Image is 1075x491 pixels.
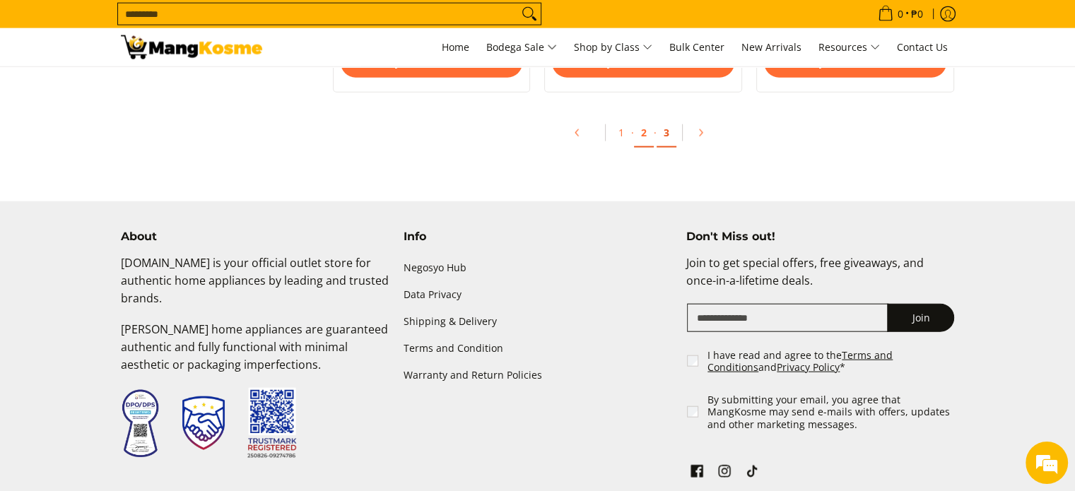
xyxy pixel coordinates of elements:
a: Shipping & Delivery [404,308,672,335]
p: [DOMAIN_NAME] is your official outlet store for authentic home appliances by leading and trusted ... [121,254,389,321]
a: 2 [634,119,654,148]
img: Trustmark Seal [182,396,225,450]
img: Trustmark QR [247,388,297,459]
span: Resources [818,39,880,57]
nav: Main Menu [276,28,955,66]
span: New Arrivals [741,40,801,54]
span: Bulk Center [669,40,724,54]
a: See Mang Kosme on TikTok [742,461,762,485]
a: Privacy Policy [777,360,840,374]
a: New Arrivals [734,28,809,66]
span: ₱0 [909,9,925,19]
h4: Info [404,230,672,244]
a: Data Privacy [404,281,672,308]
ul: Pagination [326,114,962,159]
label: By submitting your email, you agree that MangKosme may send e-mails with offers, updates and othe... [707,394,956,431]
a: Warranty and Return Policies [404,362,672,389]
span: Shop by Class [574,39,652,57]
label: I have read and agree to the and * [707,349,956,374]
h4: Don't Miss out! [686,230,954,244]
div: Minimize live chat window [232,7,266,41]
a: 1 [611,119,631,146]
a: Home [435,28,476,66]
span: Home [442,40,469,54]
a: Contact Us [890,28,955,66]
span: · [654,126,657,139]
span: · [631,126,634,139]
a: 3 [657,119,676,148]
h4: About [121,230,389,244]
a: See Mang Kosme on Instagram [715,461,734,485]
a: Negosyo Hub [404,254,672,281]
span: We're online! [82,153,195,295]
span: Bodega Sale [486,39,557,57]
textarea: Type your message and hit 'Enter' [7,335,269,384]
a: Resources [811,28,887,66]
div: Chat with us now [74,79,237,97]
a: See Mang Kosme on Facebook [687,461,707,485]
a: Bodega Sale [479,28,564,66]
a: Terms and Conditions [707,348,893,374]
button: Search [518,4,541,25]
a: Terms and Condition [404,335,672,362]
p: [PERSON_NAME] home appliances are guaranteed authentic and fully functional with minimal aestheti... [121,321,389,387]
span: Contact Us [897,40,948,54]
button: Join [887,304,954,332]
a: Shop by Class [567,28,659,66]
span: 0 [895,9,905,19]
span: • [874,6,927,22]
a: Bulk Center [662,28,732,66]
img: Data Privacy Seal [121,389,160,459]
img: Bodega Sale Refrigerator l Mang Kosme: Home Appliances Warehouse Sale | Page 2 [121,35,262,59]
p: Join to get special offers, free giveaways, and once-in-a-lifetime deals. [686,254,954,304]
